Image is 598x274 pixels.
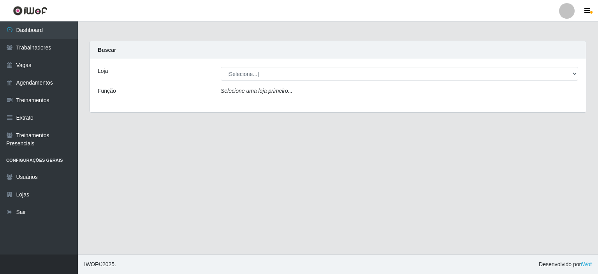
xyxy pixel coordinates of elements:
img: CoreUI Logo [13,6,47,16]
label: Função [98,87,116,95]
strong: Buscar [98,47,116,53]
i: Selecione uma loja primeiro... [221,88,292,94]
a: iWof [581,261,592,267]
span: © 2025 . [84,260,116,269]
span: IWOF [84,261,98,267]
span: Desenvolvido por [539,260,592,269]
label: Loja [98,67,108,75]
